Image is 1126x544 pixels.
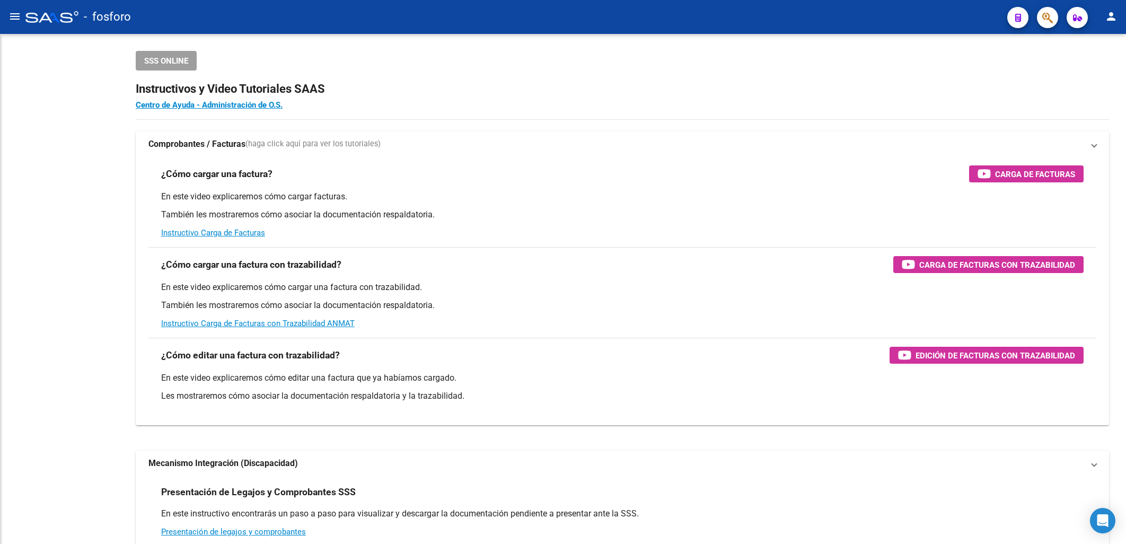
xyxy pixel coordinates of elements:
[995,168,1075,181] span: Carga de Facturas
[916,349,1075,362] span: Edición de Facturas con Trazabilidad
[148,138,245,150] strong: Comprobantes / Facturas
[136,100,283,110] a: Centro de Ayuda - Administración de O.S.
[161,166,272,181] h3: ¿Cómo cargar una factura?
[1105,10,1118,23] mat-icon: person
[136,131,1109,157] mat-expansion-panel-header: Comprobantes / Facturas(haga click aquí para ver los tutoriales)
[161,527,306,537] a: Presentación de legajos y comprobantes
[161,257,341,272] h3: ¿Cómo cargar una factura con trazabilidad?
[136,79,1109,99] h2: Instructivos y Video Tutoriales SAAS
[161,209,1084,221] p: También les mostraremos cómo asociar la documentación respaldatoria.
[969,165,1084,182] button: Carga de Facturas
[890,347,1084,364] button: Edición de Facturas con Trazabilidad
[161,348,340,363] h3: ¿Cómo editar una factura con trazabilidad?
[161,191,1084,203] p: En este video explicaremos cómo cargar facturas.
[161,485,356,499] h3: Presentación de Legajos y Comprobantes SSS
[161,300,1084,311] p: También les mostraremos cómo asociar la documentación respaldatoria.
[84,5,131,29] span: - fosforo
[161,390,1084,402] p: Les mostraremos cómo asociar la documentación respaldatoria y la trazabilidad.
[1090,508,1115,533] div: Open Intercom Messenger
[136,51,197,71] button: SSS ONLINE
[144,56,188,66] span: SSS ONLINE
[148,458,298,469] strong: Mecanismo Integración (Discapacidad)
[161,319,355,328] a: Instructivo Carga de Facturas con Trazabilidad ANMAT
[136,157,1109,425] div: Comprobantes / Facturas(haga click aquí para ver los tutoriales)
[161,282,1084,293] p: En este video explicaremos cómo cargar una factura con trazabilidad.
[161,508,1084,520] p: En este instructivo encontrarás un paso a paso para visualizar y descargar la documentación pendi...
[161,372,1084,384] p: En este video explicaremos cómo editar una factura que ya habíamos cargado.
[919,258,1075,271] span: Carga de Facturas con Trazabilidad
[245,138,381,150] span: (haga click aquí para ver los tutoriales)
[136,451,1109,476] mat-expansion-panel-header: Mecanismo Integración (Discapacidad)
[161,228,265,238] a: Instructivo Carga de Facturas
[893,256,1084,273] button: Carga de Facturas con Trazabilidad
[8,10,21,23] mat-icon: menu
